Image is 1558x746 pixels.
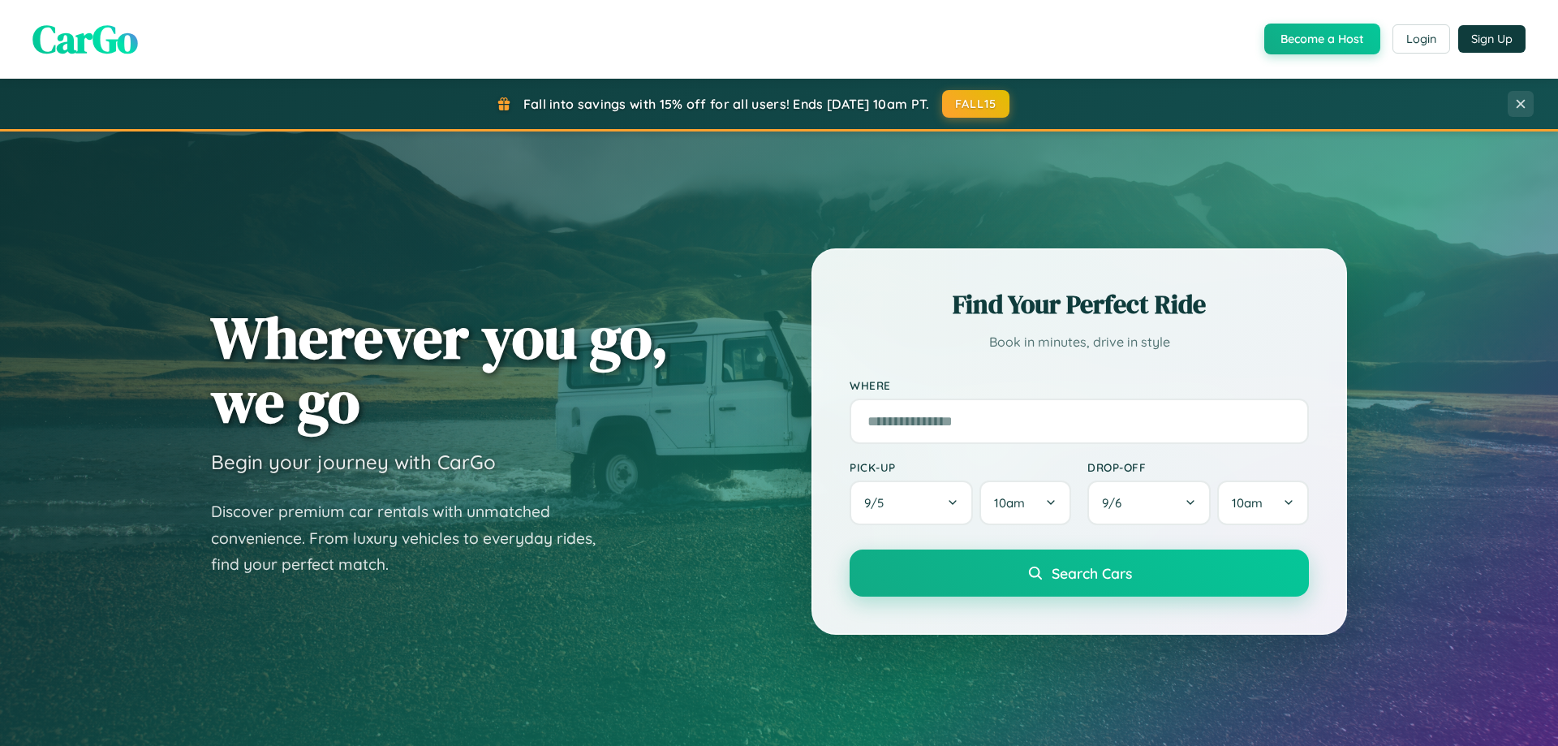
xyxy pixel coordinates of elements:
[1264,24,1380,54] button: Become a Host
[1087,481,1211,525] button: 9/6
[942,90,1010,118] button: FALL15
[994,495,1025,511] span: 10am
[1217,481,1309,525] button: 10am
[850,460,1071,474] label: Pick-up
[1392,24,1450,54] button: Login
[1087,460,1309,474] label: Drop-off
[1102,495,1130,511] span: 9 / 6
[850,287,1309,322] h2: Find Your Perfect Ride
[211,450,496,474] h3: Begin your journey with CarGo
[211,498,617,578] p: Discover premium car rentals with unmatched convenience. From luxury vehicles to everyday rides, ...
[850,378,1309,392] label: Where
[523,96,930,112] span: Fall into savings with 15% off for all users! Ends [DATE] 10am PT.
[850,550,1309,597] button: Search Cars
[850,330,1309,354] p: Book in minutes, drive in style
[1458,25,1526,53] button: Sign Up
[1232,495,1263,511] span: 10am
[864,495,892,511] span: 9 / 5
[979,481,1071,525] button: 10am
[211,305,669,433] h1: Wherever you go, we go
[1052,564,1132,582] span: Search Cars
[850,481,973,525] button: 9/5
[32,12,138,66] span: CarGo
